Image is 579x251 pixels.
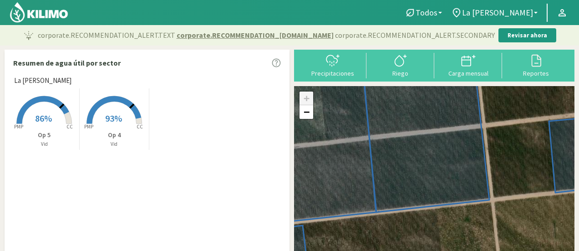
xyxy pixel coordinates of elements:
div: Carga mensual [437,70,499,77]
div: Riego [369,70,432,77]
a: Zoom out [300,105,313,119]
span: La [PERSON_NAME] [14,76,71,86]
p: Vid [80,140,149,148]
span: corporate.RECOMMENDATION_[DOMAIN_NAME] [177,30,334,41]
p: Resumen de agua útil por sector [13,57,121,68]
p: corporate.RECOMMENDATION_ALERT.TEXT [38,30,495,41]
span: 86% [35,113,52,124]
button: Carga mensual [434,53,502,77]
tspan: CC [67,123,73,130]
p: Revisar ahora [508,31,547,40]
button: Precipitaciones [299,53,366,77]
tspan: PMP [84,123,93,130]
tspan: CC [137,123,143,130]
button: Revisar ahora [498,28,556,43]
img: Kilimo [9,1,69,23]
span: 93% [105,113,122,124]
p: Op 4 [80,130,149,140]
p: Op 5 [10,130,79,140]
p: Vid [10,140,79,148]
button: Riego [366,53,434,77]
div: Reportes [505,70,567,77]
span: Todos [416,8,437,17]
tspan: PMP [14,123,23,130]
span: La [PERSON_NAME] [462,8,533,17]
a: Zoom in [300,92,313,105]
span: corporate.RECOMMENDATION_ALERT.SECONDARY [335,30,495,41]
div: Precipitaciones [301,70,364,77]
button: Reportes [502,53,570,77]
